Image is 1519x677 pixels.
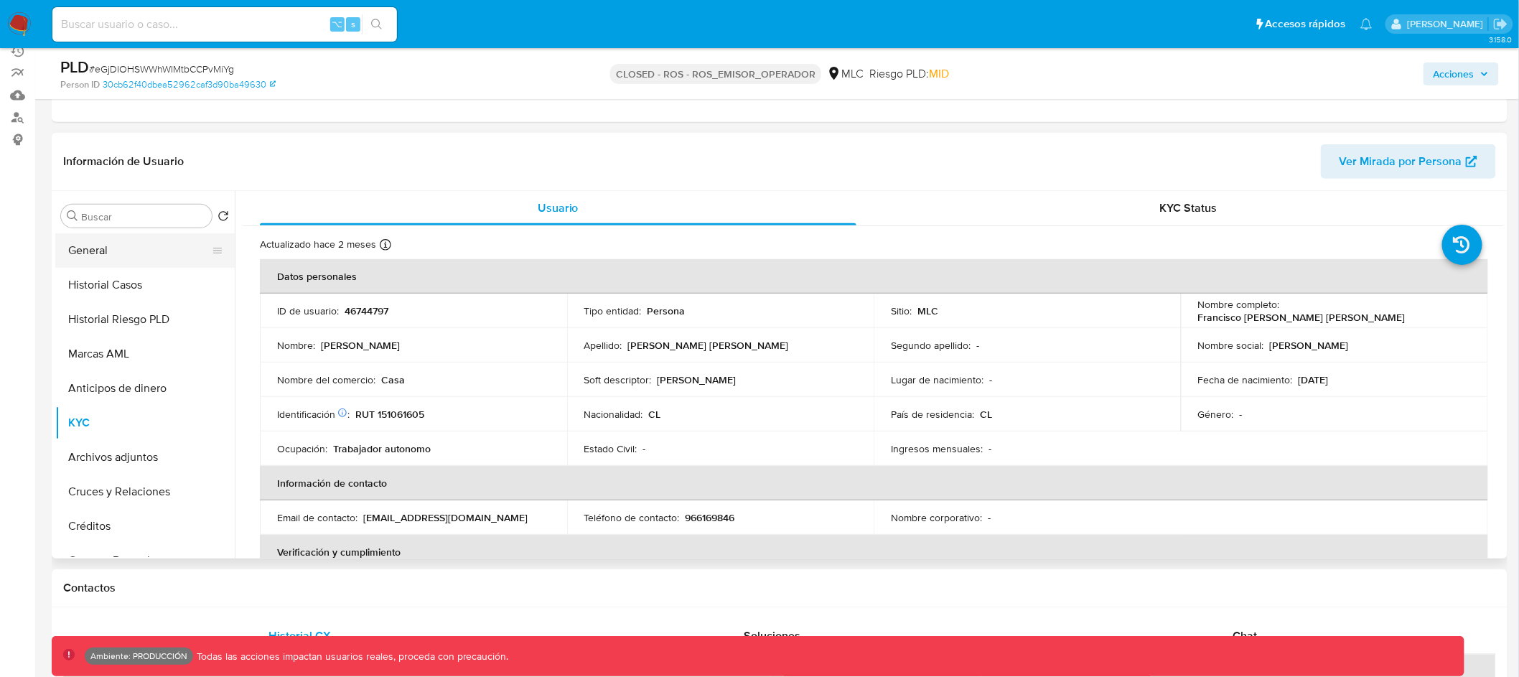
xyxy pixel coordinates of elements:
[891,373,983,386] p: Lugar de nacimiento :
[260,535,1488,569] th: Verificación y cumplimiento
[628,339,789,352] p: [PERSON_NAME] [PERSON_NAME]
[1434,62,1474,85] span: Acciones
[81,210,206,223] input: Buscar
[363,511,528,524] p: [EMAIL_ADDRESS][DOMAIN_NAME]
[381,373,405,386] p: Casa
[277,304,339,317] p: ID de usuario :
[89,62,234,76] span: # eGjDIOHSWWhWIMtbCCPvMiYg
[584,511,680,524] p: Teléfono de contacto :
[321,339,400,352] p: [PERSON_NAME]
[55,543,235,578] button: Cuentas Bancarias
[1198,373,1293,386] p: Fecha de nacimiento :
[55,509,235,543] button: Créditos
[988,442,991,455] p: -
[891,339,971,352] p: Segundo apellido :
[1360,18,1373,30] a: Notificaciones
[1407,17,1488,31] p: diego.assum@mercadolibre.com
[277,339,315,352] p: Nombre :
[355,408,424,421] p: RUT 151061605
[55,302,235,337] button: Historial Riesgo PLD
[891,442,983,455] p: Ingresos mensuales :
[55,371,235,406] button: Anticipos de dinero
[1266,17,1346,32] span: Accesos rápidos
[1321,144,1496,179] button: Ver Mirada por Persona
[827,66,864,82] div: MLC
[1424,62,1499,85] button: Acciones
[55,475,235,509] button: Cruces y Relaciones
[891,304,912,317] p: Sitio :
[260,466,1488,500] th: Información de contacto
[1198,408,1234,421] p: Género :
[260,259,1488,294] th: Datos personales
[648,304,686,317] p: Persona
[63,581,1496,595] h1: Contactos
[584,408,643,421] p: Nacionalidad :
[1160,200,1217,216] span: KYC Status
[980,408,992,421] p: CL
[584,373,652,386] p: Soft descriptor :
[988,511,991,524] p: -
[658,373,737,386] p: [PERSON_NAME]
[1340,144,1462,179] span: Ver Mirada por Persona
[333,442,431,455] p: Trabajador autonomo
[584,339,622,352] p: Apellido :
[1198,298,1280,311] p: Nombre completo :
[1299,373,1329,386] p: [DATE]
[103,78,276,91] a: 30cb62f40dbea52962caf3d90ba49630
[1493,17,1508,32] a: Salir
[332,17,342,31] span: ⌥
[260,238,376,251] p: Actualizado hace 2 meses
[891,511,982,524] p: Nombre corporativo :
[277,511,357,524] p: Email de contacto :
[193,650,509,663] p: Todas las acciones impactan usuarios reales, proceda con precaución.
[584,304,642,317] p: Tipo entidad :
[610,64,821,84] p: CLOSED - ROS - ROS_EMISOR_OPERADOR
[277,408,350,421] p: Identificación :
[218,210,229,226] button: Volver al orden por defecto
[277,442,327,455] p: Ocupación :
[643,442,646,455] p: -
[90,653,187,659] p: Ambiente: PRODUCCIÓN
[60,55,89,78] b: PLD
[1270,339,1349,352] p: [PERSON_NAME]
[60,78,100,91] b: Person ID
[929,65,949,82] span: MID
[917,304,938,317] p: MLC
[538,200,579,216] span: Usuario
[345,304,388,317] p: 46744797
[989,373,992,386] p: -
[277,373,375,386] p: Nombre del comercio :
[63,154,184,169] h1: Información de Usuario
[55,268,235,302] button: Historial Casos
[67,210,78,222] button: Buscar
[55,337,235,371] button: Marcas AML
[891,408,974,421] p: País de residencia :
[649,408,661,421] p: CL
[686,511,735,524] p: 966169846
[55,440,235,475] button: Archivos adjuntos
[52,15,397,34] input: Buscar usuario o caso...
[976,339,979,352] p: -
[1198,339,1264,352] p: Nombre social :
[1198,311,1406,324] p: Francisco [PERSON_NAME] [PERSON_NAME]
[55,233,223,268] button: General
[351,17,355,31] span: s
[55,406,235,440] button: KYC
[1489,34,1512,45] span: 3.158.0
[1240,408,1243,421] p: -
[268,627,331,644] span: Historial CX
[1233,627,1258,644] span: Chat
[362,14,391,34] button: search-icon
[869,66,949,82] span: Riesgo PLD:
[744,627,801,644] span: Soluciones
[584,442,637,455] p: Estado Civil :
